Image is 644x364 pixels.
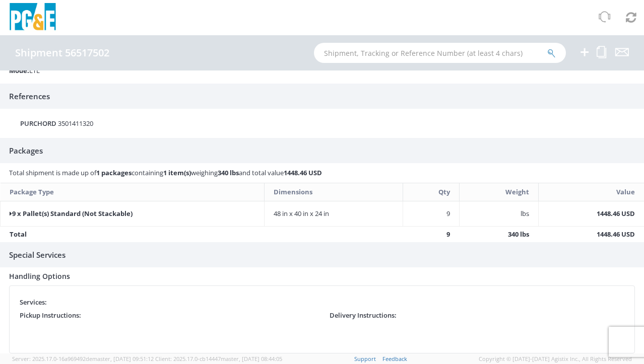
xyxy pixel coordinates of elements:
[20,312,81,319] h5: Pickup Instructions:
[96,168,132,177] strong: 1 packages
[2,66,162,76] div: LTL
[163,168,191,177] strong: 1 item(s)
[265,201,403,226] td: 48 in x 40 in x 24 in
[597,209,635,218] strong: 1448.46 USD
[459,226,538,242] td: 340 lbs
[354,355,376,362] a: Support
[92,355,154,362] span: master, [DATE] 09:51:12
[8,3,58,33] img: pge-logo-06675f144f4cfa6a6814.png
[10,209,133,218] strong: 9 x Pallet(s) Standard (Not Stackable)
[382,355,407,362] a: Feedback
[1,183,265,201] th: Package Type
[479,355,632,363] span: Copyright © [DATE]-[DATE] Agistix Inc., All Rights Reserved
[403,201,459,226] td: 9
[330,312,397,319] h5: Delivery Instructions:
[9,272,635,280] h4: Handling Options
[20,299,47,306] h5: Services:
[15,47,109,58] h4: Shipment 56517502
[218,168,239,177] strong: 340 lbs
[284,168,322,177] strong: 1448.46 USD
[265,183,403,201] th: Dimensions
[221,355,282,362] span: master, [DATE] 08:44:05
[314,43,566,63] input: Shipment, Tracking or Reference Number (at least 4 chars)
[9,66,29,75] strong: Mode:
[155,355,282,362] span: Client: 2025.17.0-cb14447
[538,226,644,242] td: 1448.46 USD
[58,119,93,128] span: 3501411320
[20,120,56,127] h5: PURCHORD
[1,226,403,242] td: Total
[459,183,538,201] th: Weight
[538,183,644,201] th: Value
[403,183,459,201] th: Qty
[403,226,459,242] td: 9
[12,355,154,362] span: Server: 2025.17.0-16a969492de
[459,201,538,226] td: lbs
